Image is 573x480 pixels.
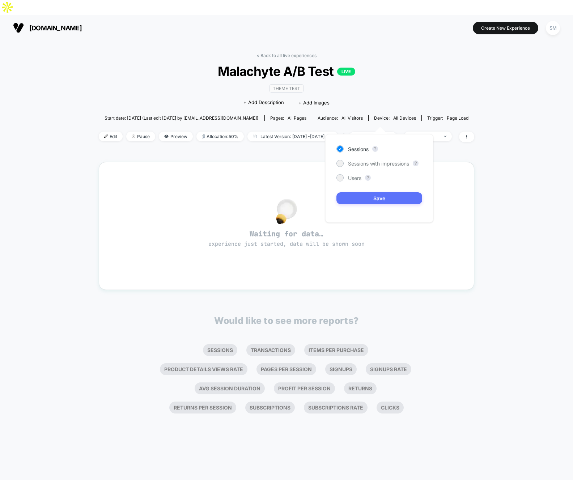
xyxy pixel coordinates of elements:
span: Sessions with impressions [348,160,409,167]
span: Start date: [DATE] (Last edit [DATE] by [EMAIL_ADDRESS][DOMAIN_NAME]) [105,115,258,121]
li: Subscriptions [245,402,295,413]
li: Signups [325,363,357,375]
img: rebalance [202,134,205,138]
span: all devices [393,115,416,121]
li: Sessions [203,344,237,356]
li: Profit Per Session [274,382,335,394]
span: Allocation: 50% [196,132,244,141]
span: Waiting for data… [112,229,461,248]
span: Latest Version: [DATE] - [DATE] [247,132,338,141]
span: experience just started, data will be shown soon [208,240,365,248]
li: Returns Per Session [169,402,236,413]
img: no_data [276,199,297,224]
span: Edit [99,132,123,141]
li: Signups Rate [366,363,411,375]
span: Device: [368,115,421,121]
span: Page Load [447,115,468,121]
span: Users [348,175,361,181]
div: SM [546,21,560,35]
button: SM [544,21,562,35]
li: Returns [344,382,377,394]
li: Clicks [377,402,404,413]
span: All Visitors [341,115,363,121]
img: end [132,134,135,138]
button: [DOMAIN_NAME] [11,22,84,34]
img: calendar [253,134,257,138]
li: Avg Session Duration [195,382,265,394]
li: Transactions [246,344,295,356]
img: Visually logo [13,22,24,33]
span: all pages [288,115,306,121]
button: ? [365,175,371,181]
span: [DOMAIN_NAME] [29,24,82,32]
a: < Back to all live experiences [256,53,317,58]
span: Theme Test [269,84,304,93]
span: Preview [159,132,193,141]
span: Sessions [348,146,369,152]
p: LIVE [337,68,355,76]
button: Save [336,192,422,204]
div: Pages: [270,115,306,121]
span: Pause [126,132,155,141]
button: Create New Experience [473,22,538,34]
span: + Add Description [243,99,284,106]
img: end [444,136,446,137]
span: + Add Images [298,100,330,106]
li: Items Per Purchase [304,344,368,356]
div: Audience: [318,115,363,121]
span: Malachyte A/B Test [118,64,455,79]
img: edit [104,134,108,138]
button: ? [413,160,419,166]
p: Would like to see more reports? [214,315,359,326]
button: ? [372,146,378,152]
li: Pages Per Session [256,363,316,375]
li: Subscriptions Rate [304,402,368,413]
div: Trigger: [427,115,468,121]
li: Product Details Views Rate [160,363,247,375]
